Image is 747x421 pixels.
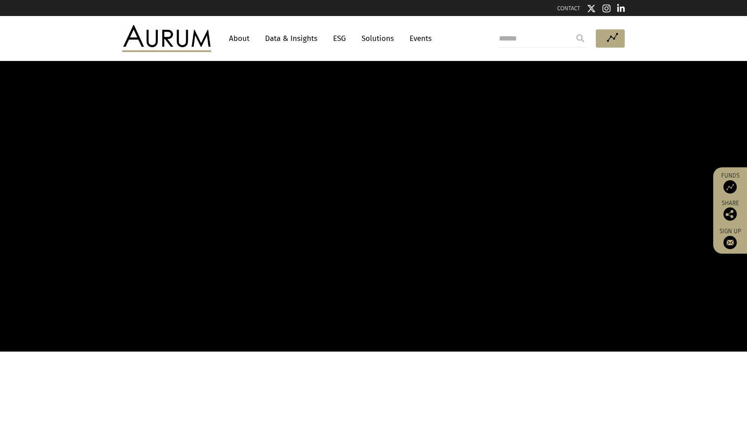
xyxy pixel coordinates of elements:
a: About [225,30,254,47]
a: Events [405,30,432,47]
img: Instagram icon [602,4,610,13]
img: Linkedin icon [617,4,625,13]
a: Funds [718,172,743,194]
input: Submit [571,29,589,47]
a: ESG [329,30,350,47]
img: Sign up to our newsletter [723,236,737,249]
img: Twitter icon [587,4,596,13]
div: Share [718,200,743,221]
img: Access Funds [723,180,737,194]
a: Solutions [357,30,398,47]
a: Sign up [718,227,743,249]
a: Data & Insights [261,30,322,47]
img: Aurum [122,25,211,52]
a: CONTACT [557,5,580,12]
img: Share this post [723,207,737,221]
